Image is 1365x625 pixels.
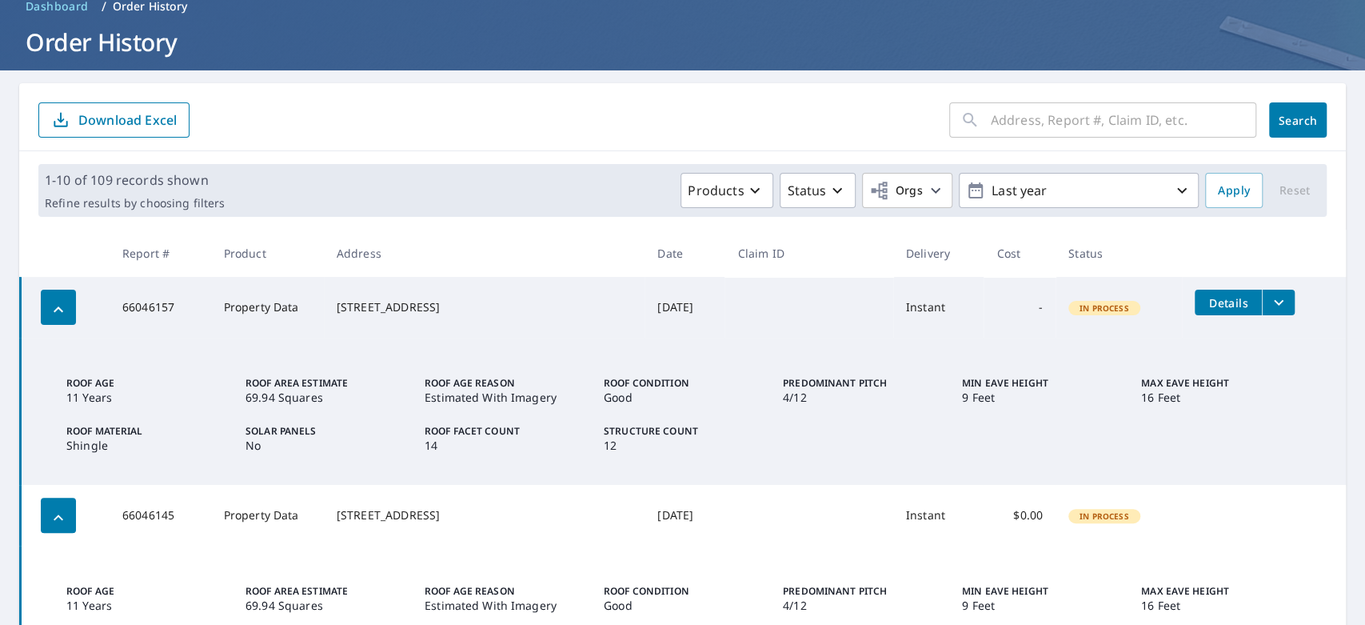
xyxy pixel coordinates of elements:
[645,485,724,546] td: [DATE]
[1204,295,1252,310] span: Details
[1141,391,1301,405] p: 16 Feet
[985,177,1172,205] p: Last year
[604,424,764,439] p: Structure Count
[425,424,585,439] p: Roof Facet Count
[962,584,1122,599] p: Min Eave Height
[724,230,892,277] th: Claim ID
[66,391,226,405] p: 11 Years
[245,424,405,439] p: Solar Panels
[66,376,226,391] p: Roof Age
[1195,290,1262,315] button: detailsBtn-66046157
[1205,173,1263,208] button: Apply
[66,584,226,599] p: Roof Age
[893,230,984,277] th: Delivery
[211,230,324,277] th: Product
[245,376,405,391] p: Roof Area Estimate
[780,173,856,208] button: Status
[688,181,744,200] p: Products
[604,584,764,599] p: Roof Condition
[604,391,764,405] p: Good
[337,507,632,523] div: [STREET_ADDRESS]
[787,181,826,200] p: Status
[681,173,773,208] button: Products
[645,277,724,338] td: [DATE]
[604,599,764,613] p: Good
[893,277,984,338] td: Instant
[604,376,764,391] p: Roof Condition
[66,439,226,453] p: Shingle
[984,230,1056,277] th: Cost
[19,26,1346,58] h1: Order History
[45,196,225,210] p: Refine results by choosing filters
[110,230,211,277] th: Report #
[425,391,585,405] p: Estimated With Imagery
[425,599,585,613] p: Estimated With Imagery
[1141,376,1301,391] p: Max Eave Height
[783,391,943,405] p: 4/12
[38,102,190,138] button: Download Excel
[1070,302,1139,314] span: In Process
[245,584,405,599] p: Roof Area Estimate
[110,277,211,338] td: 66046157
[425,376,585,391] p: Roof Age Reason
[245,599,405,613] p: 69.94 Squares
[862,173,952,208] button: Orgs
[66,599,226,613] p: 11 Years
[1141,599,1301,613] p: 16 Feet
[324,230,645,277] th: Address
[211,485,324,546] td: Property Data
[604,439,764,453] p: 12
[959,173,1199,208] button: Last year
[425,584,585,599] p: Roof Age Reason
[991,98,1256,142] input: Address, Report #, Claim ID, etc.
[1269,102,1327,138] button: Search
[245,439,405,453] p: No
[783,599,943,613] p: 4/12
[1070,511,1139,522] span: In Process
[984,277,1056,338] td: -
[245,391,405,405] p: 69.94 Squares
[110,485,211,546] td: 66046145
[962,599,1122,613] p: 9 Feet
[66,424,226,439] p: Roof Material
[1056,230,1182,277] th: Status
[893,485,984,546] td: Instant
[1262,290,1295,315] button: filesDropdownBtn-66046157
[869,181,923,201] span: Orgs
[962,391,1122,405] p: 9 Feet
[45,170,225,190] p: 1-10 of 109 records shown
[1141,584,1301,599] p: Max Eave Height
[645,230,724,277] th: Date
[78,111,177,129] p: Download Excel
[783,584,943,599] p: Predominant Pitch
[425,439,585,453] p: 14
[984,485,1056,546] td: $0.00
[783,376,943,391] p: Predominant Pitch
[211,277,324,338] td: Property Data
[962,376,1122,391] p: Min Eave Height
[337,299,632,315] div: [STREET_ADDRESS]
[1282,113,1314,128] span: Search
[1218,181,1250,201] span: Apply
